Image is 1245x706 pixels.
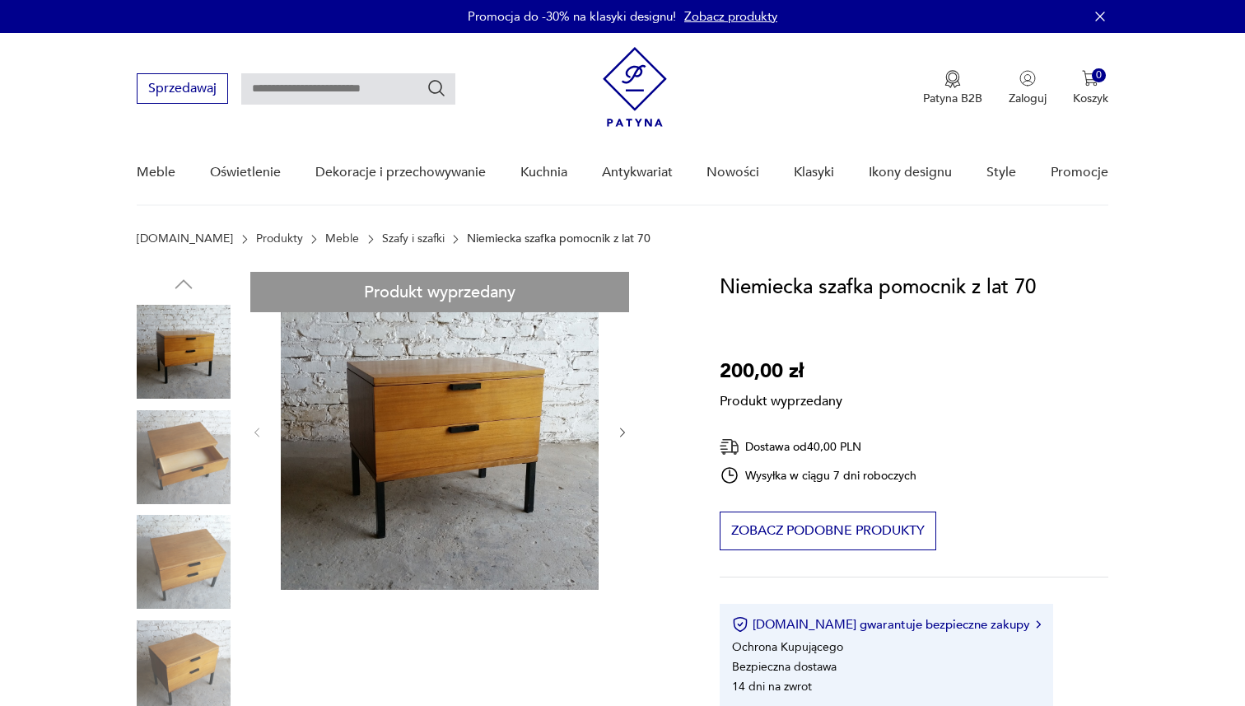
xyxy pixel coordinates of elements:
img: Ikona koszyka [1082,70,1098,86]
img: Ikonka użytkownika [1019,70,1036,86]
a: Meble [325,232,359,245]
p: Promocja do -30% na klasyki designu! [468,8,676,25]
a: Antykwariat [602,141,673,204]
img: Ikona certyfikatu [732,616,748,633]
a: Kuchnia [520,141,567,204]
p: Patyna B2B [923,91,982,106]
h1: Niemiecka szafka pomocnik z lat 70 [720,272,1036,303]
a: Ikona medaluPatyna B2B [923,70,982,106]
button: Zobacz podobne produkty [720,512,936,550]
div: Wysyłka w ciągu 7 dni roboczych [720,465,917,485]
a: [DOMAIN_NAME] [137,232,233,245]
div: 0 [1092,68,1106,82]
p: Niemiecka szafka pomocnik z lat 70 [467,232,650,245]
img: Ikona dostawy [720,437,739,457]
a: Promocje [1051,141,1108,204]
a: Zobacz produkty [684,8,777,25]
button: 0Koszyk [1073,70,1108,106]
a: Produkty [256,232,303,245]
a: Ikony designu [869,141,952,204]
a: Szafy i szafki [382,232,445,245]
p: Zaloguj [1009,91,1047,106]
li: Bezpieczna dostawa [732,659,837,675]
button: [DOMAIN_NAME] gwarantuje bezpieczne zakupy [732,616,1041,633]
a: Dekoracje i przechowywanie [315,141,486,204]
a: Klasyki [794,141,834,204]
p: Produkt wyprzedany [720,387,842,410]
div: Dostawa od 40,00 PLN [720,437,917,457]
li: Ochrona Kupującego [732,639,843,655]
button: Sprzedawaj [137,73,228,104]
a: Nowości [706,141,759,204]
p: 200,00 zł [720,356,842,387]
a: Style [986,141,1016,204]
img: Ikona strzałki w prawo [1036,620,1041,629]
a: Sprzedawaj [137,84,228,96]
a: Meble [137,141,175,204]
button: Szukaj [427,78,446,98]
button: Patyna B2B [923,70,982,106]
a: Oświetlenie [210,141,281,204]
li: 14 dni na zwrot [732,679,812,694]
img: Patyna - sklep z meblami i dekoracjami vintage [603,47,667,127]
img: Ikona medalu [944,70,961,88]
p: Koszyk [1073,91,1108,106]
button: Zaloguj [1009,70,1047,106]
